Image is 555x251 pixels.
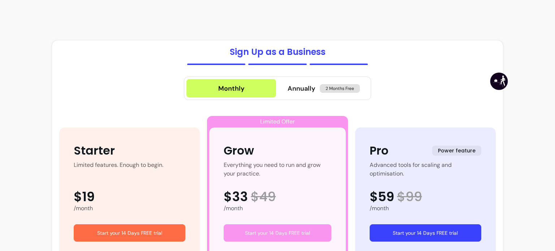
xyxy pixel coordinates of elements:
span: 2 Months Free [320,84,360,93]
div: Everything you need to run and grow your practice. [224,161,331,178]
span: $59 [370,190,394,204]
div: Advanced tools for scaling and optimisation. [370,161,481,178]
div: /month [224,204,331,213]
span: Annually [288,83,315,94]
div: Grow [224,142,254,159]
div: Limited Offer [209,116,345,127]
button: Start your 14 Days FREE trial [74,224,185,242]
div: Monthly [218,83,245,94]
button: Start your 14 Days FREE trial [224,224,331,242]
span: $19 [74,190,95,204]
span: $33 [224,190,248,204]
button: Start your 14 Days FREE trial [370,224,481,242]
div: /month [74,204,185,213]
div: /month [370,204,481,213]
span: Power feature [432,146,481,156]
div: Pro [370,142,388,159]
div: Starter [74,142,115,159]
span: $ 99 [397,190,422,204]
span: $ 49 [251,190,276,204]
h1: Sign Up as a Business [230,46,326,58]
div: Limited features. Enough to begin. [74,161,163,178]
